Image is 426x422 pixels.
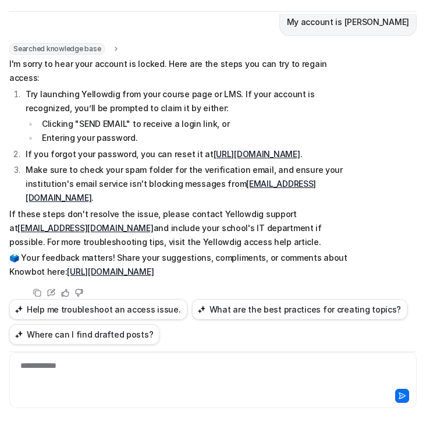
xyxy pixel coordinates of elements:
p: I'm sorry to hear your account is locked. Here are the steps you can try to regain access: [9,57,350,85]
button: Where can I find drafted posts? [9,324,159,345]
p: If you forgot your password, you can reset it at . [26,147,350,161]
p: Try launching Yellowdig from your course page or LMS. If your account is recognized, you’ll be pr... [26,87,350,115]
li: Clicking "SEND EMAIL" to receive a login link, or [38,117,350,131]
a: [EMAIL_ADDRESS][DOMAIN_NAME] [17,223,153,233]
p: 🗳️ Your feedback matters! Share your suggestions, compliments, or comments about Knowbot here: [9,251,350,279]
p: My account is [PERSON_NAME] [287,15,409,29]
p: If these steps don't resolve the issue, please contact Yellowdig support at and include your scho... [9,207,350,249]
button: What are the best practices for creating topics? [192,299,408,320]
p: Make sure to check your spam folder for the verification email, and ensure your institution's ema... [26,163,350,205]
span: Searched knowledge base [9,43,105,55]
button: Help me troubleshoot an access issue. [9,299,187,320]
a: [URL][DOMAIN_NAME] [67,267,154,276]
a: [URL][DOMAIN_NAME] [214,149,300,159]
li: Entering your password. [38,131,350,145]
